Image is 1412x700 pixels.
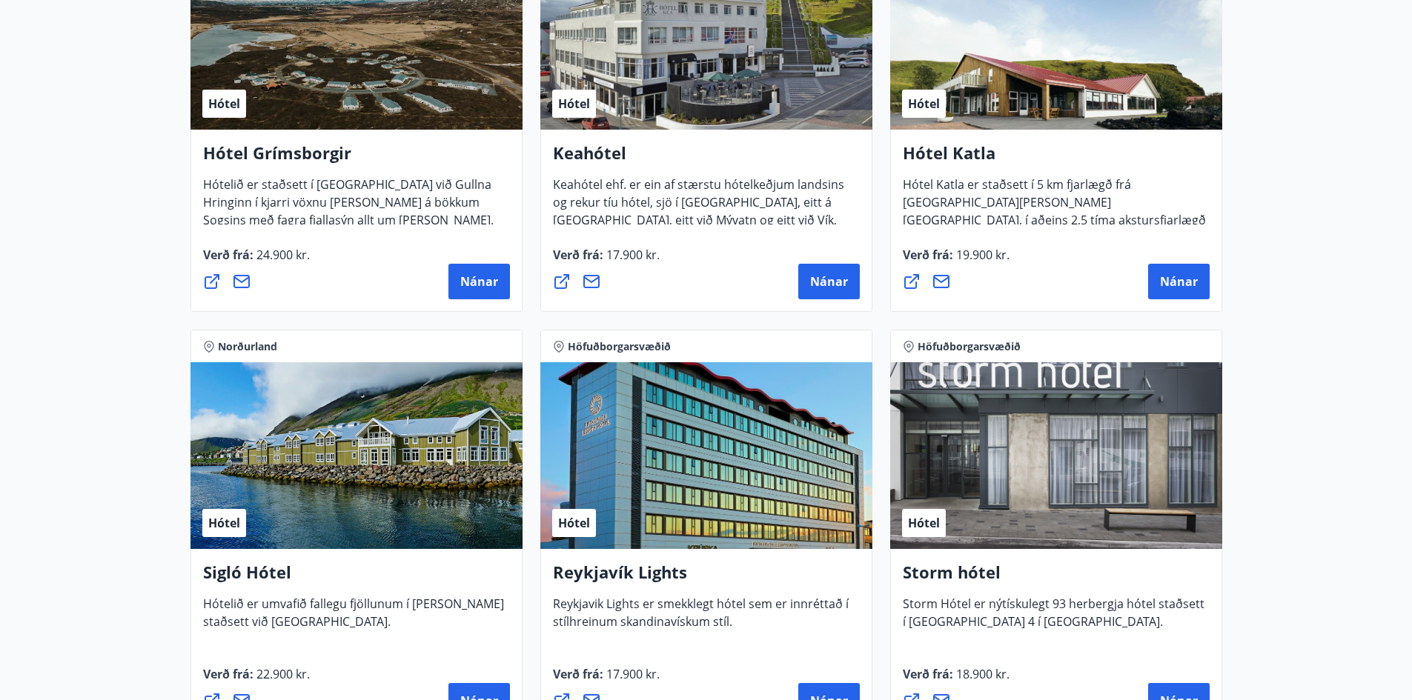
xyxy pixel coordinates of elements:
h4: Hótel Katla [903,141,1210,176]
span: Hótel [208,96,240,112]
span: Verð frá : [203,247,310,275]
span: Verð frá : [553,247,660,275]
span: 17.900 kr. [603,247,660,263]
h4: Reykjavík Lights [553,561,860,595]
span: Höfuðborgarsvæðið [918,339,1021,354]
span: 18.900 kr. [953,666,1010,682]
span: Hótel Katla er staðsett í 5 km fjarlægð frá [GEOGRAPHIC_DATA][PERSON_NAME][GEOGRAPHIC_DATA], í að... [903,176,1206,258]
span: Nánar [810,273,848,290]
span: Hótel [908,515,940,531]
span: Verð frá : [553,666,660,694]
span: 17.900 kr. [603,666,660,682]
span: Hótelið er umvafið fallegu fjöllunum í [PERSON_NAME] staðsett við [GEOGRAPHIC_DATA]. [203,596,504,641]
span: Hótel [208,515,240,531]
span: Verð frá : [203,666,310,694]
span: Höfuðborgarsvæðið [568,339,671,354]
span: 19.900 kr. [953,247,1010,263]
h4: Sigló Hótel [203,561,510,595]
button: Nánar [448,264,510,299]
span: Hótel [558,515,590,531]
span: Verð frá : [903,666,1010,694]
span: 22.900 kr. [253,666,310,682]
span: Hótel [908,96,940,112]
button: Nánar [798,264,860,299]
h4: Hótel Grímsborgir [203,141,510,176]
span: Nánar [460,273,498,290]
span: Verð frá : [903,247,1010,275]
span: Hótel [558,96,590,112]
span: Hótelið er staðsett í [GEOGRAPHIC_DATA] við Gullna Hringinn í kjarri vöxnu [PERSON_NAME] á bökkum... [203,176,494,276]
h4: Storm hótel [903,561,1210,595]
span: 24.900 kr. [253,247,310,263]
span: Keahótel ehf. er ein af stærstu hótelkeðjum landsins og rekur tíu hótel, sjö í [GEOGRAPHIC_DATA],... [553,176,844,276]
span: Reykjavik Lights er smekklegt hótel sem er innréttað í stílhreinum skandinavískum stíl. [553,596,849,641]
span: Norðurland [218,339,277,354]
h4: Keahótel [553,141,860,176]
button: Nánar [1148,264,1210,299]
span: Nánar [1160,273,1198,290]
span: Storm Hótel er nýtískulegt 93 herbergja hótel staðsett í [GEOGRAPHIC_DATA] 4 í [GEOGRAPHIC_DATA]. [903,596,1204,641]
